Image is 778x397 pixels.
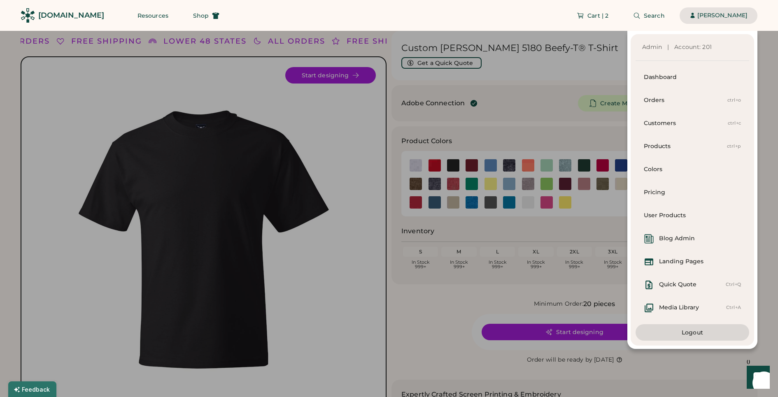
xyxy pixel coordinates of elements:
div: Customers [644,119,728,128]
div: ctrl+p [727,143,741,150]
div: Quick Quote [659,281,696,289]
div: ctrl+o [727,97,741,104]
span: Cart | 2 [587,13,608,19]
div: Orders [644,96,727,104]
div: Ctrl+Q [726,281,741,288]
button: Shop [183,7,229,24]
button: Logout [636,324,749,341]
div: Landing Pages [659,258,703,266]
span: Shop [193,13,209,19]
div: ctrl+c [728,120,741,127]
div: Colors [644,165,741,174]
img: Rendered Logo - Screens [21,8,35,23]
button: Resources [128,7,178,24]
div: Dashboard [644,73,741,81]
div: Admin | Account: 201 [642,43,743,51]
div: Products [644,142,727,151]
span: Search [644,13,665,19]
div: [PERSON_NAME] [697,12,748,20]
iframe: Front Chat [739,360,774,395]
div: Media Library [659,304,699,312]
div: Blog Admin [659,234,695,243]
div: Pricing [644,188,741,197]
div: Ctrl+A [726,304,741,311]
button: Search [623,7,675,24]
div: [DOMAIN_NAME] [38,10,104,21]
div: User Products [644,211,741,220]
button: Cart | 2 [567,7,618,24]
